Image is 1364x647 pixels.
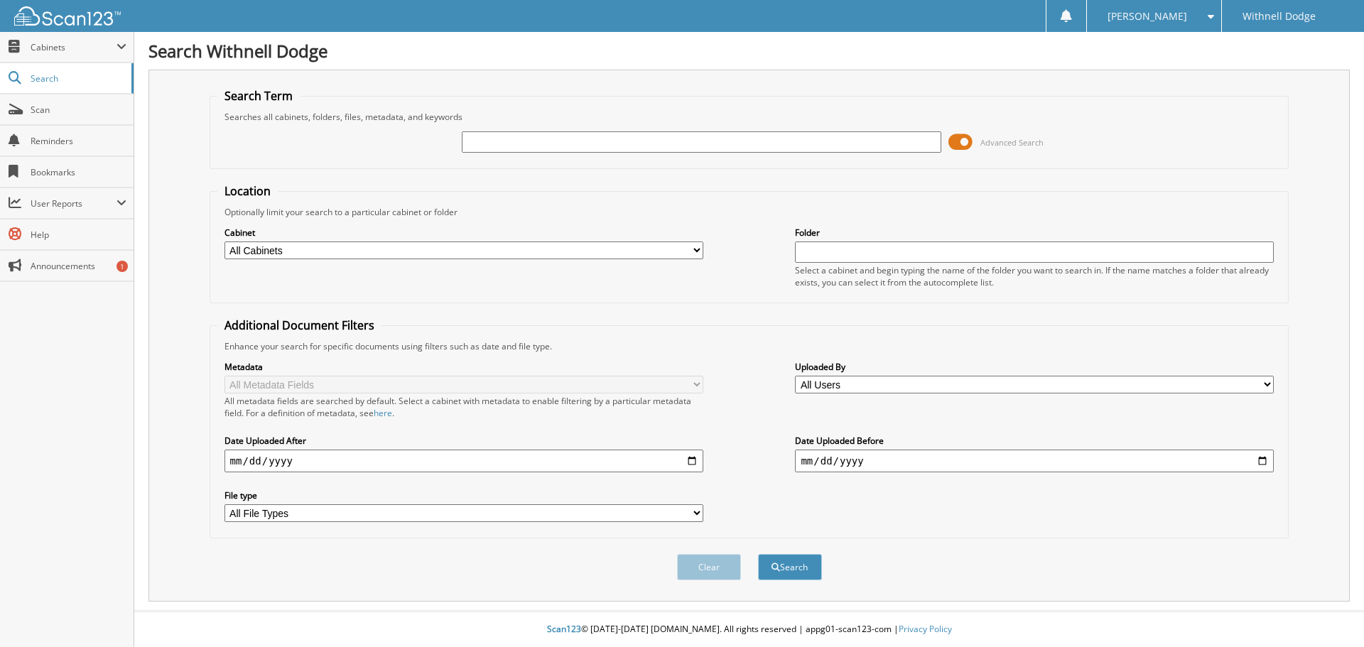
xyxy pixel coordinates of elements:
div: 1 [117,261,128,272]
legend: Additional Document Filters [217,317,381,333]
span: Scan123 [547,623,581,635]
label: Metadata [224,361,703,373]
span: User Reports [31,197,117,210]
div: Select a cabinet and begin typing the name of the folder you want to search in. If the name match... [795,264,1274,288]
label: Folder [795,227,1274,239]
input: start [224,450,703,472]
span: Search [31,72,124,85]
span: Help [31,229,126,241]
span: Advanced Search [980,137,1044,148]
div: Optionally limit your search to a particular cabinet or folder [217,206,1282,218]
span: Bookmarks [31,166,126,178]
div: Searches all cabinets, folders, files, metadata, and keywords [217,111,1282,123]
div: All metadata fields are searched by default. Select a cabinet with metadata to enable filtering b... [224,395,703,419]
span: Scan [31,104,126,116]
span: Cabinets [31,41,117,53]
span: Announcements [31,260,126,272]
label: Date Uploaded After [224,435,703,447]
a: here [374,407,392,419]
span: Withnell Dodge [1243,12,1316,21]
span: [PERSON_NAME] [1108,12,1187,21]
input: end [795,450,1274,472]
label: Cabinet [224,227,703,239]
button: Search [758,554,822,580]
button: Clear [677,554,741,580]
legend: Location [217,183,278,199]
img: scan123-logo-white.svg [14,6,121,26]
label: Uploaded By [795,361,1274,373]
div: Enhance your search for specific documents using filters such as date and file type. [217,340,1282,352]
label: File type [224,489,703,501]
div: © [DATE]-[DATE] [DOMAIN_NAME]. All rights reserved | appg01-scan123-com | [134,612,1364,647]
span: Reminders [31,135,126,147]
a: Privacy Policy [899,623,952,635]
h1: Search Withnell Dodge [148,39,1350,62]
label: Date Uploaded Before [795,435,1274,447]
legend: Search Term [217,88,300,104]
